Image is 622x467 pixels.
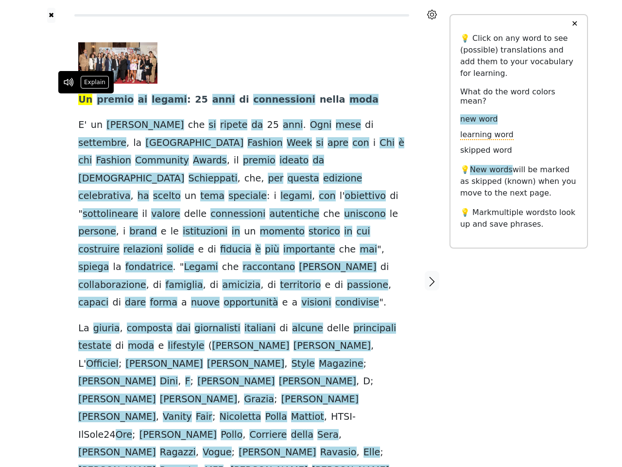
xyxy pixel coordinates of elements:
[267,190,270,202] span: :
[193,155,227,167] span: Awards
[335,297,379,309] span: condivise
[327,323,349,335] span: delle
[243,155,276,167] span: premio
[208,119,216,131] span: si
[566,15,584,33] button: ✕
[380,137,395,149] span: Chi
[78,297,108,309] span: capaci
[349,94,379,106] span: moda
[320,447,357,459] span: Ravasio
[340,190,342,202] span: l
[210,208,265,220] span: connessioni
[228,190,267,202] span: speciale
[188,119,205,131] span: che
[316,137,323,149] span: si
[312,190,315,202] span: ,
[86,358,119,370] span: Officiel
[388,279,391,291] span: ,
[281,394,359,406] span: [PERSON_NAME]
[460,207,577,230] p: 💡 Mark to look up and save phrases.
[379,297,386,309] span: ".
[160,376,178,388] span: Dini
[78,279,146,291] span: collaborazione
[125,297,146,309] span: dare
[168,340,204,352] span: lifestyle
[320,94,346,106] span: nella
[128,340,154,352] span: moda
[242,261,295,273] span: raccontano
[47,8,55,23] a: ✖
[232,447,235,459] span: ;
[222,279,260,291] span: amicizia
[171,226,179,238] span: le
[357,447,360,459] span: ,
[78,358,84,370] span: L
[123,244,163,256] span: relazioni
[138,190,149,202] span: ha
[492,208,549,217] span: multiple words
[220,411,261,423] span: Nicoletta
[283,119,303,131] span: anni
[97,94,134,106] span: premio
[268,279,276,291] span: di
[284,358,287,370] span: ,
[301,297,331,309] span: visioni
[390,208,398,220] span: le
[196,411,212,423] span: Fair
[390,190,398,202] span: di
[339,244,356,256] span: che
[222,261,239,273] span: che
[323,173,362,185] span: edizione
[220,119,248,131] span: ripete
[84,358,86,370] span: '
[460,130,514,140] span: learning word
[356,376,359,388] span: ,
[163,411,192,423] span: Vanity
[207,358,284,370] span: [PERSON_NAME]
[363,358,366,370] span: ;
[249,429,287,441] span: Corriere
[125,261,173,273] span: fondatrice
[142,208,147,220] span: il
[208,340,212,352] span: (
[328,137,348,149] span: apre
[292,323,323,335] span: alcune
[360,244,377,256] span: mai
[120,323,122,335] span: ,
[310,119,332,131] span: Ogni
[145,137,243,149] span: [GEOGRAPHIC_DATA]
[380,261,389,273] span: di
[156,411,159,423] span: ,
[78,173,184,185] span: [DEMOGRAPHIC_DATA]
[309,226,340,238] span: storico
[123,226,125,238] span: i
[287,137,312,149] span: Week
[227,155,230,167] span: ,
[78,190,130,202] span: celebrativa
[334,279,343,291] span: di
[299,261,376,273] span: [PERSON_NAME]
[78,226,116,238] span: persone
[81,76,109,89] button: Explain
[127,323,173,335] span: composta
[185,376,190,388] span: F
[239,447,316,459] span: [PERSON_NAME]
[261,173,264,185] span: ,
[292,358,315,370] span: Style
[158,340,164,352] span: e
[352,137,369,149] span: con
[371,340,374,352] span: ,
[189,173,238,185] span: Schieppati
[184,261,218,273] span: Legami
[292,297,297,309] span: a
[363,376,370,388] span: D
[78,411,356,441] span: HTSI-IlSole24
[319,190,335,202] span: con
[150,297,177,309] span: forma
[139,429,217,441] span: [PERSON_NAME]
[319,358,363,370] span: Magazine
[344,208,386,220] span: uniscono
[78,94,92,106] span: Un
[253,94,315,106] span: connessioni
[119,358,121,370] span: ;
